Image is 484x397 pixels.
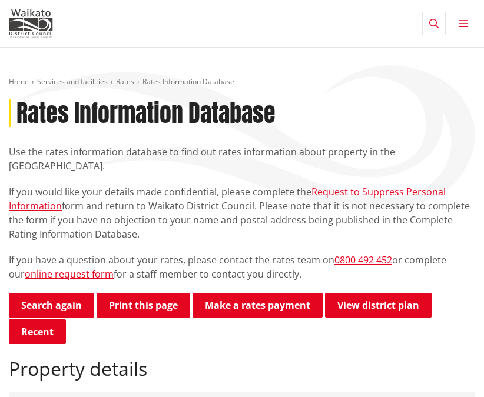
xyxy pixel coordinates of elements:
[9,319,66,344] button: Recent
[334,253,392,266] a: 0800 492 452
[9,253,475,281] p: If you have a question about your rates, please contact the rates team on or complete our for a s...
[9,185,475,241] p: If you would like your details made confidential, please complete the form and return to Waikato ...
[25,268,114,281] a: online request form
[9,77,475,87] nav: breadcrumb
[193,293,323,318] a: Make a rates payment
[9,145,475,173] p: Use the rates information database to find out rates information about property in the [GEOGRAPHI...
[9,185,446,212] a: Request to Suppress Personal Information
[9,76,29,86] a: Home
[9,358,475,380] h2: Property details
[9,9,53,38] img: Waikato District Council - Te Kaunihera aa Takiwaa o Waikato
[37,76,108,86] a: Services and facilities
[142,76,234,86] span: Rates Information Database
[97,293,190,318] button: Print this page
[325,293,432,318] a: View district plan
[9,293,94,318] a: Search again
[116,76,134,86] a: Rates
[16,99,276,127] h1: Rates Information Database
